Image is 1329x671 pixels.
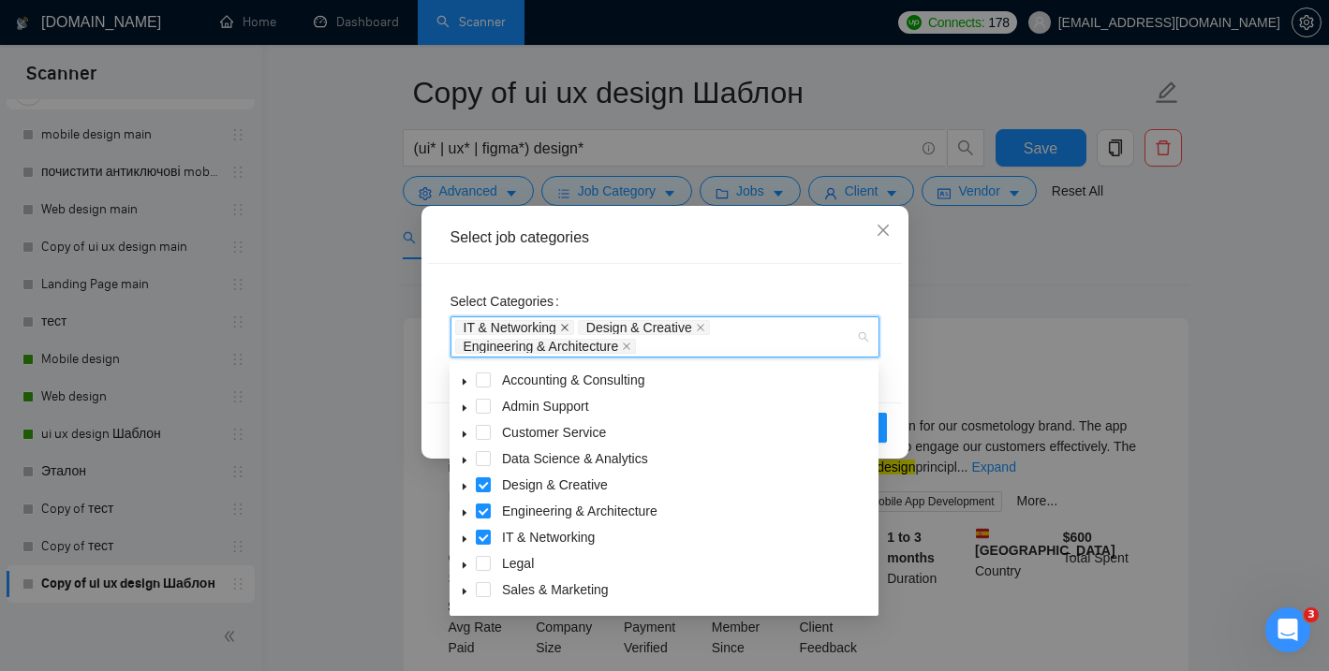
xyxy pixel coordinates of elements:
[455,339,637,354] span: Engineering & Architecture
[502,372,645,387] span: Accounting & Consulting
[502,582,609,597] span: Sales & Marketing
[876,223,891,238] span: close
[1265,607,1310,652] iframe: Intercom live chat
[464,340,619,353] span: Engineering & Architecture
[502,477,608,492] span: Design & Creative
[696,323,705,332] span: close
[502,556,534,571] span: Legal
[502,530,595,545] span: IT & Networking
[622,342,631,351] span: close
[460,508,469,518] span: caret-down
[455,320,574,335] span: IT & Networking
[498,526,875,548] span: IT & Networking
[498,474,875,496] span: Design & Creative
[498,500,875,522] span: Engineering & Architecture
[502,399,589,414] span: Admin Support
[502,425,606,440] span: Customer Service
[586,321,692,334] span: Design & Creative
[498,552,875,575] span: Legal
[498,421,875,444] span: Customer Service
[460,377,469,387] span: caret-down
[460,403,469,413] span: caret-down
[498,578,875,601] span: Sales & Marketing
[498,447,875,470] span: Data Science & Analytics
[460,534,469,544] span: caret-down
[498,395,875,417] span: Admin Support
[460,587,469,596] span: caret-down
[460,561,469,570] span: caret-down
[460,430,469,439] span: caret-down
[560,323,569,332] span: close
[502,503,657,518] span: Engineering & Architecture
[640,339,643,354] input: Select Categories
[460,482,469,491] span: caret-down
[502,451,648,466] span: Data Science & Analytics
[464,321,556,334] span: IT & Networking
[858,206,908,256] button: Close
[450,227,879,248] div: Select job categories
[450,286,567,316] label: Select Categories
[460,456,469,465] span: caret-down
[1304,607,1319,622] span: 3
[498,605,875,627] span: Translation
[578,320,710,335] span: Design & Creative
[498,369,875,391] span: Accounting & Consulting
